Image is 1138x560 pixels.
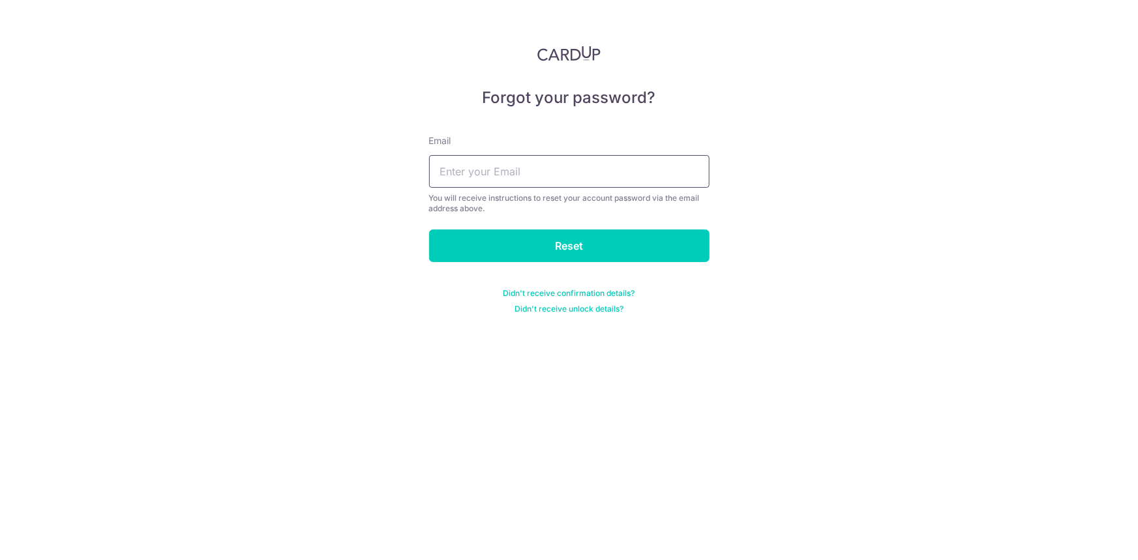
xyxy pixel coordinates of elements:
[503,288,635,299] a: Didn't receive confirmation details?
[537,46,601,61] img: CardUp Logo
[429,229,710,262] input: Reset
[515,304,623,314] a: Didn't receive unlock details?
[429,134,451,147] label: Email
[429,193,710,214] div: You will receive instructions to reset your account password via the email address above.
[429,155,710,188] input: Enter your Email
[429,87,710,108] h5: Forgot your password?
